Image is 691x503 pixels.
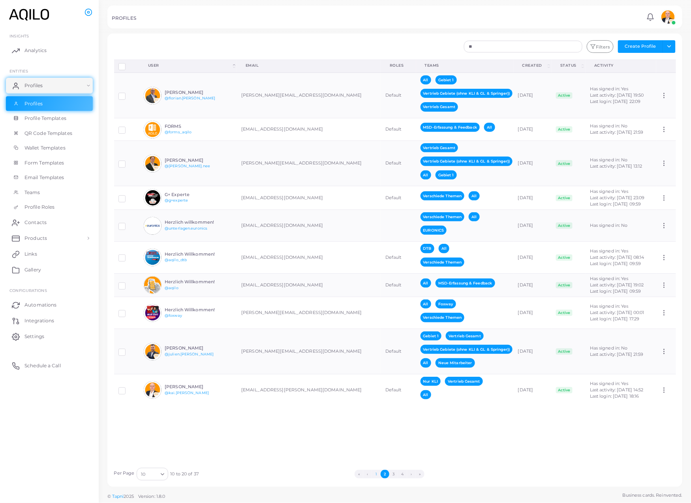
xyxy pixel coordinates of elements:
span: Has signed in: Yes [590,276,629,281]
td: [EMAIL_ADDRESS][DOMAIN_NAME] [237,118,381,141]
button: Go to page 2 [381,470,389,479]
a: @foxway [165,313,182,318]
td: Default [381,118,416,141]
h6: Herzlich Willkommen! [165,279,223,284]
a: avatar [658,9,678,25]
div: Email [246,63,372,68]
span: Vertrieb Gesamt [446,331,484,340]
span: Foxway [436,299,456,309]
span: Products [24,235,47,242]
a: Wallet Templates [6,140,93,155]
span: Has signed in: No [590,123,628,129]
div: Created [522,63,546,68]
span: Vertrieb Gebiete (ohne KLI & GL & Springer)) [421,345,513,354]
span: Last activity: [DATE] 13:12 [590,163,642,169]
td: Default [381,329,416,374]
span: Last activity: [DATE] 00:01 [590,310,644,315]
td: Default [381,273,416,297]
button: Go to page 4 [398,470,407,479]
span: Has signed in: Yes [590,86,629,92]
span: Last activity: [DATE] 08:14 [590,254,644,260]
a: @[PERSON_NAME].nee [165,164,210,168]
button: Go to first page [355,470,363,479]
span: Teams [24,189,40,196]
button: Go to next page [407,470,416,479]
img: avatar [144,189,161,207]
a: Automations [6,297,93,313]
span: Has signed in: Yes [590,189,629,194]
span: All [421,75,431,84]
img: avatar [660,9,676,25]
h6: Herzlich Willkommen! [165,252,223,257]
a: Products [6,230,93,246]
a: @unterlagen.euronics [165,226,207,230]
span: Last activity: [DATE] 23:09 [590,195,645,200]
h6: Herzlich willkommen! [165,220,223,225]
td: [PERSON_NAME][EMAIL_ADDRESS][DOMAIN_NAME] [237,73,381,118]
a: Profiles [6,96,93,111]
td: Default [381,241,416,273]
span: Last login: [DATE] 09:59 [590,288,641,294]
span: Automations [24,301,56,309]
td: [EMAIL_ADDRESS][PERSON_NAME][DOMAIN_NAME] [237,374,381,406]
td: [EMAIL_ADDRESS][DOMAIN_NAME] [237,273,381,297]
a: Integrations [6,313,93,329]
img: avatar [144,217,161,235]
span: All [439,244,449,253]
button: Go to previous page [363,470,372,479]
span: Contacts [24,219,47,226]
a: Contacts [6,215,93,230]
h6: [PERSON_NAME] [165,90,223,95]
div: Status [560,63,580,68]
div: activity [594,63,648,68]
h5: PROFILES [112,15,136,21]
td: [DATE] [514,118,552,141]
span: Profiles [24,82,43,89]
td: [DATE] [514,241,552,273]
span: Vertrieb Gesamt [445,377,483,386]
a: @aqilo [165,286,178,290]
span: Active [556,282,573,288]
span: QR Code Templates [24,130,72,137]
td: [DATE] [514,297,552,329]
a: Analytics [6,43,93,58]
span: INSIGHTS [9,34,29,38]
img: avatar [144,155,161,172]
td: [EMAIL_ADDRESS][DOMAIN_NAME] [237,210,381,242]
td: [EMAIL_ADDRESS][DOMAIN_NAME] [237,186,381,210]
button: Filters [587,40,614,53]
label: Per Page [114,470,135,477]
td: [DATE] [514,186,552,210]
span: MSD-Erfassung & Feedback [436,279,495,288]
a: Links [6,246,93,262]
span: ENTITIES [9,69,28,73]
h6: [PERSON_NAME] [165,346,223,351]
img: logo [7,7,51,22]
span: Last login: [DATE] 09:59 [590,201,641,207]
h6: G+ Experte [165,192,223,197]
div: Teams [425,63,505,68]
td: Default [381,141,416,186]
span: Has signed in: Yes [590,248,629,254]
span: 2025 [124,493,133,500]
span: Vertrieb Gebiete (ohne KLI & GL & Springer)) [421,157,513,166]
a: @aqilo_dtb [165,258,187,262]
a: @kai.[PERSON_NAME] [165,391,209,395]
td: [DATE] [514,374,552,406]
span: Vertrieb Gesamt [421,102,458,111]
td: [DATE] [514,273,552,297]
img: avatar [144,121,161,138]
a: Teams [6,185,93,200]
td: [DATE] [514,329,552,374]
a: Profiles [6,78,93,93]
a: @forms_aqilo [165,130,192,134]
a: Profile Roles [6,200,93,215]
td: Default [381,374,416,406]
a: @g+experte [165,198,188,202]
button: Go to page 1 [372,470,381,479]
span: Gallery [24,266,41,273]
h6: [PERSON_NAME] [165,384,223,389]
img: avatar [144,304,161,322]
td: Default [381,73,416,118]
